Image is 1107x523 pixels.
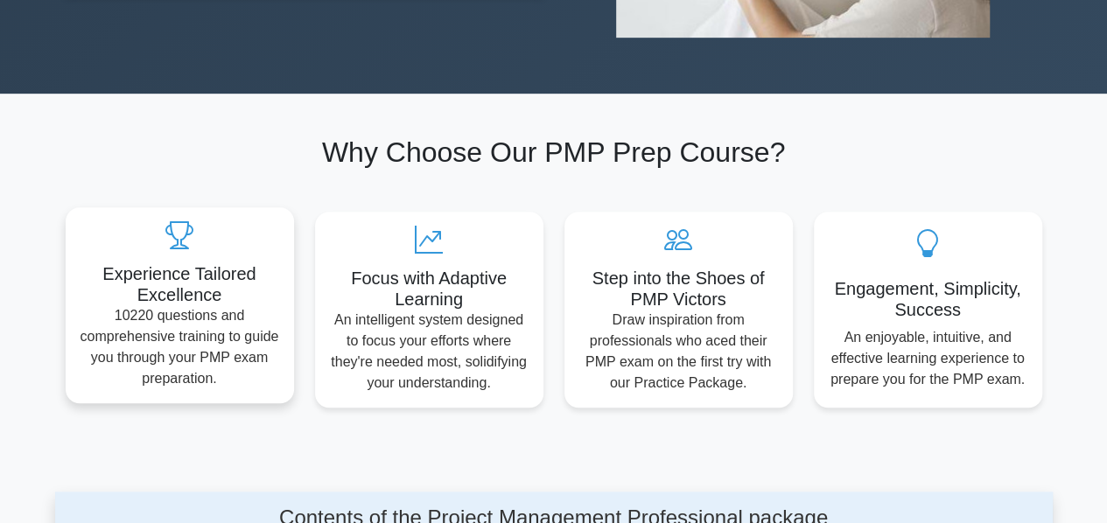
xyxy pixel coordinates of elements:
[66,136,1042,169] h2: Why Choose Our PMP Prep Course?
[80,263,280,305] h5: Experience Tailored Excellence
[578,268,779,310] h5: Step into the Shoes of PMP Victors
[329,310,529,394] p: An intelligent system designed to focus your efforts where they're needed most, solidifying your ...
[329,268,529,310] h5: Focus with Adaptive Learning
[828,278,1028,320] h5: Engagement, Simplicity, Success
[80,305,280,389] p: 10220 questions and comprehensive training to guide you through your PMP exam preparation.
[828,327,1028,390] p: An enjoyable, intuitive, and effective learning experience to prepare you for the PMP exam.
[578,310,779,394] p: Draw inspiration from professionals who aced their PMP exam on the first try with our Practice Pa...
